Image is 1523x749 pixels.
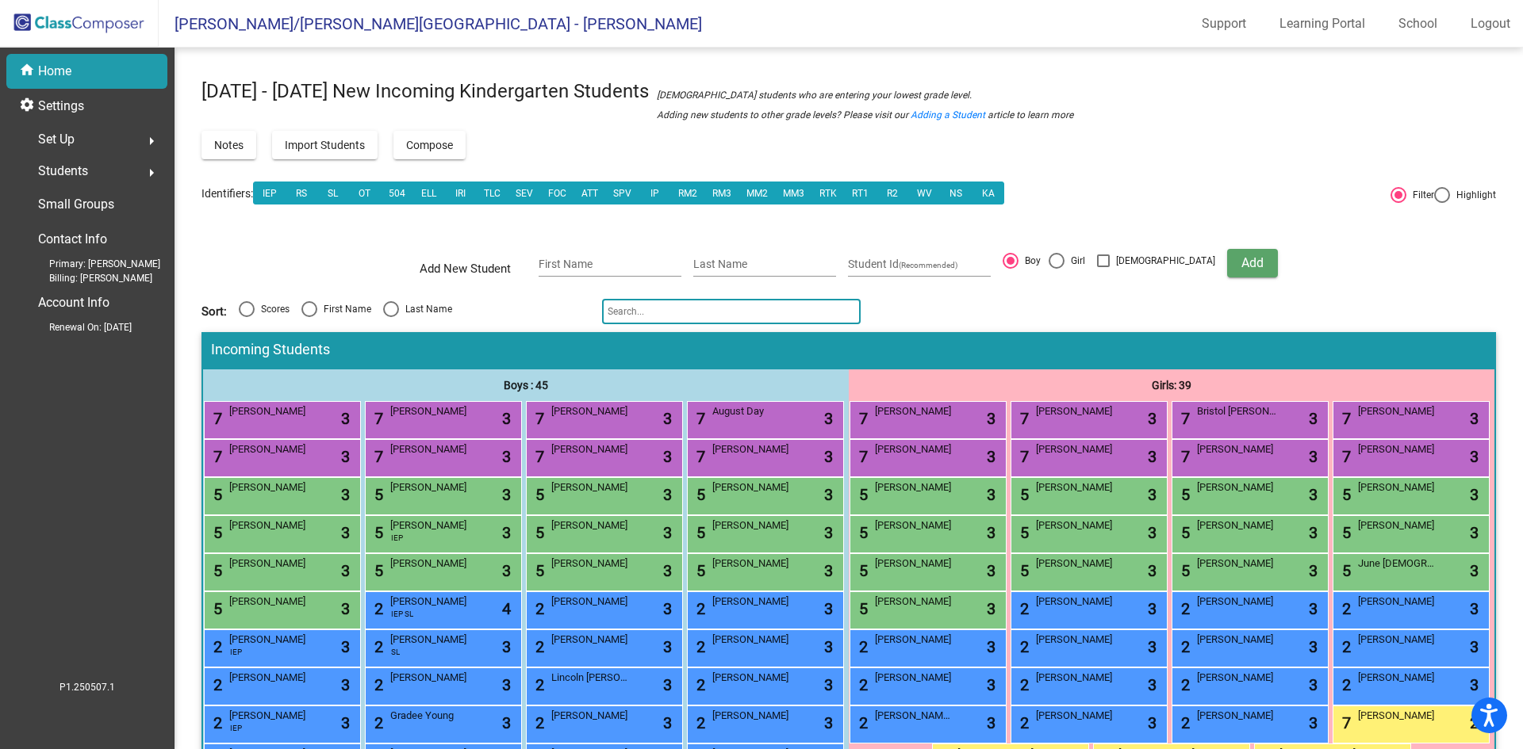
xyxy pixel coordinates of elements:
span: 2 [1177,675,1190,694]
div: Filter [1406,188,1434,202]
span: [PERSON_NAME] [1036,441,1115,457]
span: 5 [531,561,544,580]
button: SL [316,182,349,204]
span: [PERSON_NAME] [875,518,954,533]
span: [PERSON_NAME] [1197,670,1276,686]
p: Small Groups [38,193,114,216]
span: [PERSON_NAME] [390,594,470,610]
span: Import Students [285,139,365,151]
button: MM2 [738,182,776,204]
span: 7 [1016,409,1029,428]
button: R2 [877,182,909,204]
span: 5 [1177,561,1190,580]
span: 2 [209,675,222,694]
button: RT1 [844,182,877,204]
span: [DEMOGRAPHIC_DATA] [1116,251,1215,270]
span: 5 [1338,485,1351,504]
span: [PERSON_NAME] [1197,480,1276,495]
span: [PERSON_NAME] [875,670,954,686]
button: ATT [574,182,606,204]
span: [PERSON_NAME] [390,632,470,648]
span: [PERSON_NAME] [390,670,470,686]
span: 3 [1148,407,1157,430]
span: [PERSON_NAME] [712,556,792,571]
span: 2 [531,637,544,656]
span: Primary: [PERSON_NAME] [24,257,160,271]
span: [PERSON_NAME] [1358,632,1437,648]
span: 7 [1177,409,1190,428]
span: 2 [531,713,544,732]
button: RM2 [670,182,705,204]
span: 2 [692,637,705,656]
span: [PERSON_NAME] [1358,441,1437,457]
button: IP [639,182,671,204]
span: 2 [1177,599,1190,618]
span: 3 [663,559,672,583]
span: 5 [1177,523,1190,542]
span: Gradee Young [390,708,470,724]
span: 5 [370,485,383,504]
a: Adding a Student [911,107,985,123]
span: IEP [230,646,242,658]
span: 2 [855,637,868,656]
span: [PERSON_NAME] [390,441,470,457]
span: 2 [370,713,383,732]
span: [PERSON_NAME] [875,441,954,457]
span: 3 [1309,559,1318,583]
span: 2 [370,637,383,656]
div: Girls: 39 [849,369,1494,401]
span: 2 [1177,637,1190,656]
span: 3 [987,445,996,468]
button: SPV [605,182,639,204]
span: 3 [1148,483,1157,506]
span: 2 [692,713,705,732]
span: 7 [209,447,222,466]
button: TLC [476,182,508,204]
span: 2 [855,713,868,732]
span: 2 [1470,711,1479,735]
span: 7 [855,447,868,466]
span: 3 [341,407,350,430]
span: 2 [1338,637,1351,656]
span: 5 [1177,485,1190,504]
span: 3 [1470,445,1479,468]
span: 3 [1470,635,1479,659]
span: Bristol [PERSON_NAME] [1197,403,1276,419]
span: [PERSON_NAME] [712,518,792,533]
span: 2 [692,599,705,618]
span: Set Up [38,128,75,151]
span: 3 [341,673,350,697]
span: [PERSON_NAME] [551,403,631,419]
span: [PERSON_NAME] [551,632,631,648]
span: 5 [209,523,222,542]
span: 3 [1148,673,1157,697]
mat-icon: arrow_right [142,132,161,151]
button: Add [1227,249,1278,277]
span: Compose [406,139,453,151]
span: 7 [1338,713,1351,732]
span: IEP [230,722,242,734]
span: 5 [855,485,868,504]
button: OT [348,182,381,204]
span: [PERSON_NAME] [551,441,631,457]
span: 3 [987,635,996,659]
span: Students [38,160,88,182]
span: 3 [824,635,833,659]
span: [PERSON_NAME] [229,594,309,610]
input: Search... [602,299,861,324]
span: [PERSON_NAME] [229,670,309,686]
span: 3 [1470,521,1479,545]
span: 3 [1148,597,1157,621]
span: [PERSON_NAME] [1197,518,1276,533]
span: [PERSON_NAME] [1197,556,1276,571]
button: RM3 [704,182,739,204]
span: [PERSON_NAME] [229,708,309,724]
span: 3 [502,635,511,659]
span: [PERSON_NAME] [1036,556,1115,571]
span: [PERSON_NAME] [229,518,309,533]
a: Support [1189,11,1259,36]
span: 5 [855,599,868,618]
button: FOC [540,182,574,204]
span: [PERSON_NAME] [1036,403,1115,419]
span: 3 [341,445,350,468]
